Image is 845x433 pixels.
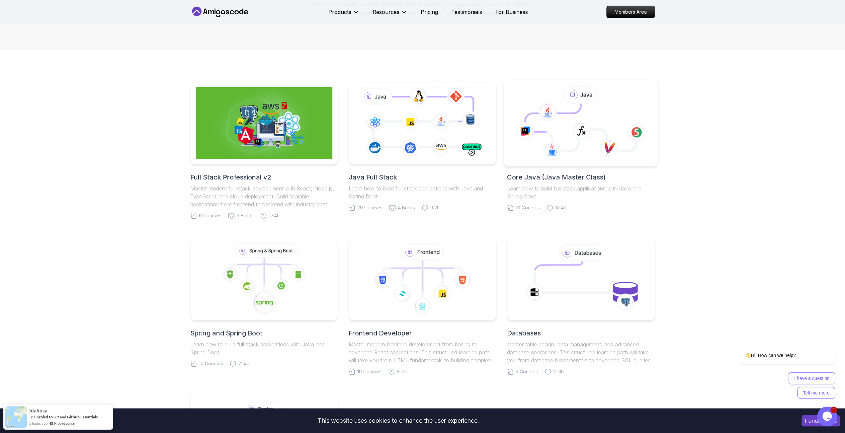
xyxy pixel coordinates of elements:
[29,420,47,426] span: 5 hours ago
[397,368,406,375] span: 8.7h
[719,294,838,403] iframe: chat widget
[328,8,351,16] p: Products
[607,6,655,18] p: Members Area
[349,82,496,211] a: Java Full StackLearn how to build full stack applications with Java and Spring Boot29 Courses4 Bu...
[398,204,415,211] span: 4 Builds
[373,8,407,21] button: Resources
[516,368,538,375] span: 5 Courses
[199,360,223,367] span: 10 Courses
[199,212,221,219] span: 6 Courses
[190,238,338,367] a: Spring and Spring BootLearn how to build full stack applications with Java and Spring Boot10 Cour...
[29,408,47,413] span: Idahosa
[507,238,655,375] a: DatabasesMaster table design, data management, and advanced database operations. This structured ...
[507,328,655,338] h2: Databases
[349,238,496,375] a: Frontend DeveloperMaster modern frontend development from basics to advanced React applications. ...
[555,204,566,211] span: 10.4h
[421,8,438,16] a: Pricing
[802,415,840,426] button: Accept cookies
[507,82,655,211] a: Core Java (Java Master Class)Learn how to build full stack applications with Java and Spring Boot...
[190,340,338,356] p: Learn how to build full stack applications with Java and Spring Boot
[357,368,381,375] span: 10 Courses
[54,420,75,426] a: ProveSource
[349,340,496,364] p: Master modern frontend development from basics to advanced React applications. This structured le...
[190,82,338,219] a: Full Stack Professional v2Full Stack Professional v2Master modern full-stack development with Rea...
[237,212,254,219] span: 3 Builds
[269,212,280,219] span: 17.4h
[349,184,496,200] p: Learn how to build full stack applications with Java and Spring Boot
[5,413,792,428] div: This website uses cookies to enhance the user experience.
[190,328,338,338] h2: Spring and Spring Boot
[238,360,249,367] span: 21.4h
[373,8,399,16] p: Resources
[190,173,338,182] h2: Full Stack Professional v2
[349,173,496,182] h2: Java Full Stack
[507,173,655,182] h2: Core Java (Java Master Class)
[495,8,528,16] a: For Business
[553,368,564,375] span: 21.3h
[5,406,27,428] img: provesource social proof notification image
[349,328,496,338] h2: Frontend Developer
[430,204,440,211] span: 9.2h
[507,340,655,364] p: Master table design, data management, and advanced database operations. This structured learning ...
[516,204,540,211] span: 18 Courses
[196,87,332,159] img: Full Stack Professional v2
[357,204,382,211] span: 29 Courses
[606,6,655,18] a: Members Area
[817,406,838,426] iframe: chat widget
[451,8,482,16] a: Testimonials
[328,8,359,21] button: Products
[190,184,338,208] p: Master modern full-stack development with React, Node.js, TypeScript, and cloud deployment. Build...
[507,184,655,200] p: Learn how to build full stack applications with Java and Spring Boot
[29,414,34,419] span: ->
[34,414,98,419] a: Enroled to Git and Github Essentials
